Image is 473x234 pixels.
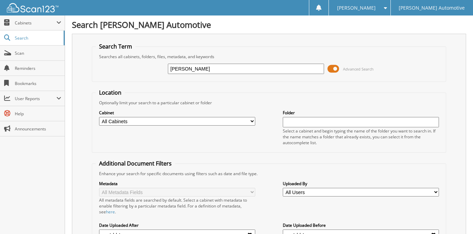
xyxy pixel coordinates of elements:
legend: Search Term [96,43,136,50]
span: Advanced Search [343,66,374,72]
span: Search [15,35,60,41]
label: Metadata [99,181,255,187]
span: [PERSON_NAME] Automotive [399,6,465,10]
span: Reminders [15,65,61,71]
label: Folder [283,110,439,116]
span: Scan [15,50,61,56]
legend: Location [96,89,125,96]
label: Date Uploaded Before [283,222,439,228]
a: here [106,209,115,215]
img: scan123-logo-white.svg [7,3,58,12]
div: Select a cabinet and begin typing the name of the folder you want to search in. If the name match... [283,128,439,146]
span: Bookmarks [15,81,61,86]
div: Enhance your search for specific documents using filters such as date and file type. [96,171,442,177]
span: [PERSON_NAME] [337,6,376,10]
legend: Additional Document Filters [96,160,175,167]
label: Uploaded By [283,181,439,187]
span: User Reports [15,96,56,102]
label: Cabinet [99,110,255,116]
div: Searches all cabinets, folders, files, metadata, and keywords [96,54,442,60]
span: Announcements [15,126,61,132]
span: Cabinets [15,20,56,26]
label: Date Uploaded After [99,222,255,228]
div: Optionally limit your search to a particular cabinet or folder [96,100,442,106]
h1: Search [PERSON_NAME] Automotive [72,19,466,30]
span: Help [15,111,61,117]
div: All metadata fields are searched by default. Select a cabinet with metadata to enable filtering b... [99,197,255,215]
